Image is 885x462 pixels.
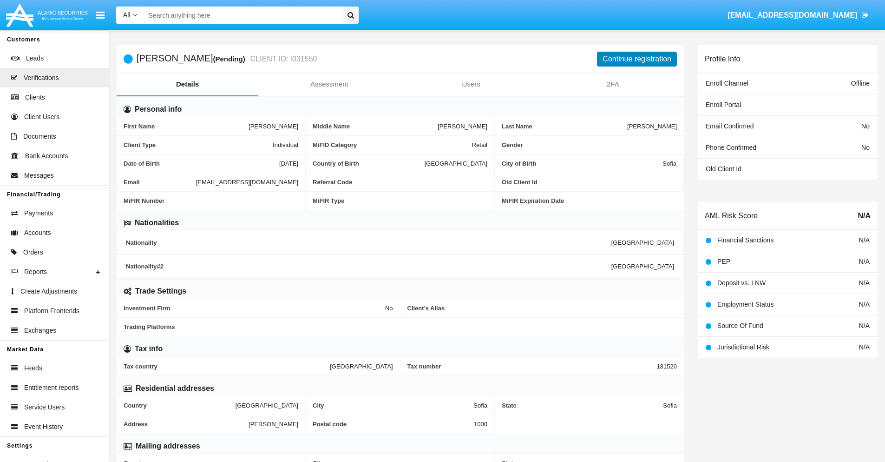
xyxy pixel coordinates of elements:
[137,54,317,64] h5: [PERSON_NAME]
[196,179,298,186] span: [EMAIL_ADDRESS][DOMAIN_NAME]
[144,7,340,24] input: Search
[124,421,249,428] span: Address
[663,402,677,409] span: Sofia
[116,10,144,20] a: All
[24,402,65,412] span: Service Users
[407,363,657,370] span: Tax number
[23,132,56,141] span: Documents
[542,73,684,95] a: 2FA
[657,363,677,370] span: 181520
[706,144,756,151] span: Phone Confirmed
[24,171,54,181] span: Messages
[124,323,677,330] span: Trading Platforms
[24,208,53,218] span: Payments
[24,326,56,335] span: Exchanges
[502,160,662,167] span: City of Birth
[717,322,763,329] span: Source Of Fund
[597,52,677,67] button: Continue registration
[25,93,45,102] span: Clients
[273,141,298,148] span: Individual
[249,421,298,428] span: [PERSON_NAME]
[5,1,89,29] img: Logo image
[124,305,385,312] span: Investment Firm
[861,122,870,130] span: No
[24,306,79,316] span: Platform Frontends
[717,236,774,244] span: Financial Sanctions
[24,228,51,238] span: Accounts
[126,239,611,246] span: Nationality
[473,402,487,409] span: Sofia
[330,363,393,370] span: [GEOGRAPHIC_DATA]
[425,160,487,167] span: [GEOGRAPHIC_DATA]
[23,248,43,257] span: Orders
[502,179,676,186] span: Old Client Id
[717,343,769,351] span: Jurisdictional Risk
[136,441,200,451] h6: Mailing addresses
[123,11,131,19] span: All
[851,80,870,87] span: Offline
[502,123,627,130] span: Last Name
[611,239,674,246] span: [GEOGRAPHIC_DATA]
[438,123,487,130] span: [PERSON_NAME]
[313,197,487,204] span: MiFIR Type
[126,263,611,270] span: Nationality #2
[705,54,740,63] h6: Profile Info
[705,211,758,220] h6: AML Risk Score
[313,421,474,428] span: Postal code
[502,197,677,204] span: MiFIR Expiration Date
[279,160,298,167] span: [DATE]
[858,210,871,221] span: N/A
[313,179,487,186] span: Referral Code
[117,73,258,95] a: Details
[502,141,677,148] span: Gender
[25,151,68,161] span: Bank Accounts
[706,101,741,108] span: Enroll Portal
[662,160,676,167] span: Sofia
[135,218,179,228] h6: Nationalities
[236,402,298,409] span: [GEOGRAPHIC_DATA]
[706,122,754,130] span: Email Confirmed
[135,344,163,354] h6: Tax info
[717,258,730,265] span: PEP
[611,263,674,270] span: [GEOGRAPHIC_DATA]
[723,2,873,28] a: [EMAIL_ADDRESS][DOMAIN_NAME]
[20,287,77,296] span: Create Adjustments
[859,301,870,308] span: N/A
[213,54,248,64] div: (Pending)
[124,402,236,409] span: Country
[248,55,317,63] small: CLIENT ID: I031550
[313,123,438,130] span: Middle Name
[124,363,330,370] span: Tax country
[859,343,870,351] span: N/A
[24,422,63,432] span: Event History
[385,305,393,312] span: No
[249,123,298,130] span: [PERSON_NAME]
[24,267,47,277] span: Reports
[400,73,542,95] a: Users
[124,141,273,148] span: Client Type
[124,197,298,204] span: MiFIR Number
[135,104,182,114] h6: Personal info
[24,383,79,393] span: Entitlement reports
[861,144,870,151] span: No
[258,73,400,95] a: Assessment
[474,421,487,428] span: 1000
[717,279,766,287] span: Deposit vs. LNW
[728,11,857,19] span: [EMAIL_ADDRESS][DOMAIN_NAME]
[24,73,59,83] span: Verifications
[124,123,249,130] span: First Name
[124,179,196,186] span: Email
[313,160,425,167] span: Country of Birth
[717,301,774,308] span: Employment Status
[124,160,279,167] span: Date of Birth
[24,363,42,373] span: Feeds
[706,80,748,87] span: Enroll Channel
[859,258,870,265] span: N/A
[472,141,487,148] span: Retail
[627,123,677,130] span: [PERSON_NAME]
[407,305,677,312] span: Client’s Alias
[706,165,741,173] span: Old Client Id
[502,402,663,409] span: State
[313,141,472,148] span: MiFID Category
[136,383,214,394] h6: Residential addresses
